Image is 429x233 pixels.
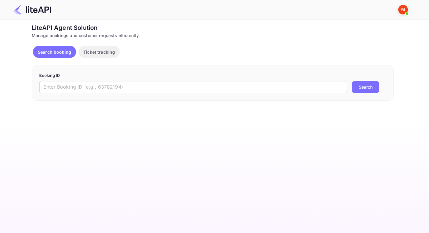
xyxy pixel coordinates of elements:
[39,73,386,79] p: Booking ID
[32,32,394,39] div: Manage bookings and customer requests efficiently.
[83,49,115,55] p: Ticket tracking
[39,81,347,93] input: Enter Booking ID (e.g., 63782194)
[398,5,408,14] img: Yandex Support
[13,5,51,14] img: LiteAPI Logo
[32,23,394,32] div: LiteAPI Agent Solution
[352,81,379,93] button: Search
[38,49,71,55] p: Search booking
